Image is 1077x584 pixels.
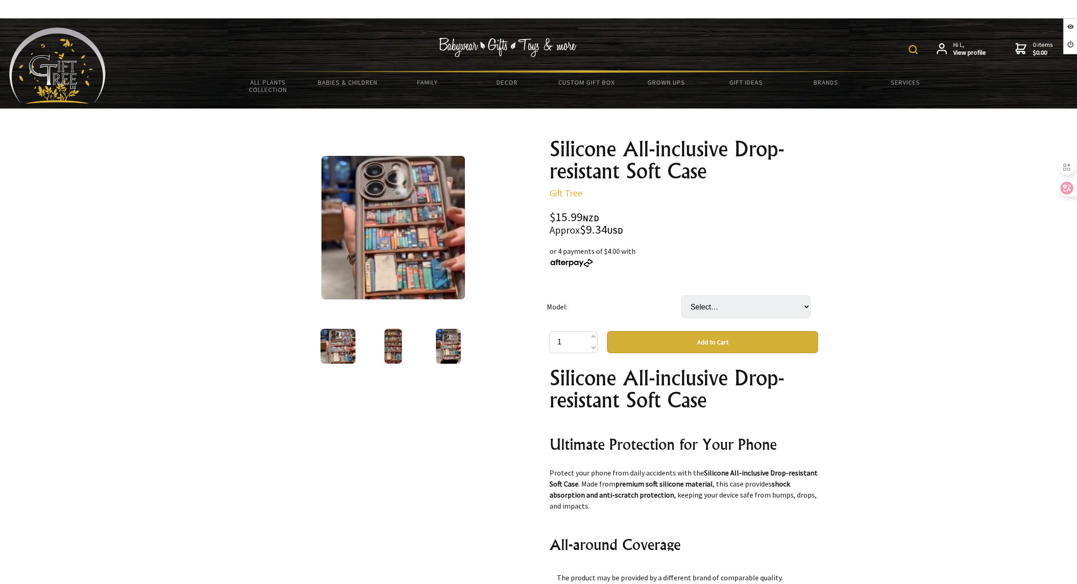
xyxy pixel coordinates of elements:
a: Gift Ideas [706,73,786,92]
td: Model: [547,282,681,331]
div: or 4 payments of $4.00 with [550,246,818,268]
span: USD [607,225,623,236]
img: Silicone All-inclusive Drop-resistant Soft Case [384,329,402,364]
a: Hi L,View profile [937,41,986,57]
a: Brands [786,73,865,92]
a: 0 items$0.00 [1015,41,1053,57]
h1: Silicone All-inclusive Drop-resistant Soft Case [550,138,818,182]
h2: Ultimate Protection for Your Phone [550,433,818,455]
a: Gift Tree [550,187,582,199]
a: Grown Ups [627,73,706,92]
span: NZD [583,213,599,223]
img: Babywear - Gifts - Toys & more [438,38,576,57]
div: $15.99 $9.34 [550,212,818,236]
span: 0 items [1033,40,1053,57]
a: All Plants Collection [228,73,308,99]
img: Babyware - Gifts - Toys and more... [9,28,106,104]
strong: View profile [953,49,986,57]
p: Protect your phone from daily accidents with the . Made from , this case provides , keeping your ... [550,467,818,511]
img: Afterpay [550,259,594,267]
a: Babies & Children [308,73,387,92]
h2: All-around Coverage [550,533,818,555]
img: Silicone All-inclusive Drop-resistant Soft Case [321,329,355,364]
img: Silicone All-inclusive Drop-resistant Soft Case [321,156,465,299]
a: Family [388,73,467,92]
strong: premium soft silicone material [615,479,713,488]
img: product search [909,45,918,54]
strong: shock absorption and anti-scratch protection [550,479,790,499]
a: Decor [467,73,547,92]
button: Add to Cart [607,331,818,353]
h1: Silicone All-inclusive Drop-resistant Soft Case [550,367,818,411]
strong: $0.00 [1033,49,1053,57]
a: Custom Gift Box [547,73,626,92]
img: Silicone All-inclusive Drop-resistant Soft Case [436,329,461,364]
strong: Silicone All-inclusive Drop-resistant Soft Case [550,468,818,488]
a: Services [866,73,945,92]
small: Approx [550,224,580,236]
span: Hi L, [953,41,986,57]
